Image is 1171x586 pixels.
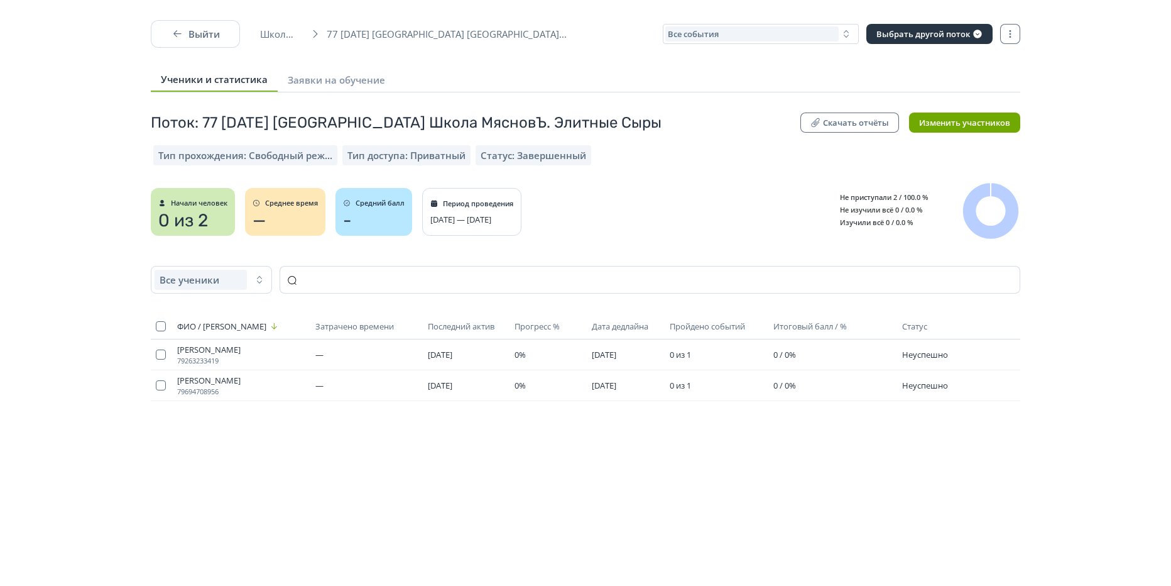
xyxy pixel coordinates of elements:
span: Все ученики [160,274,219,286]
span: - [343,211,352,231]
span: 0% [515,349,526,360]
span: Статус [902,321,927,332]
span: [PERSON_NAME] [177,345,305,355]
span: Неуспешно [902,349,948,360]
span: — [315,380,324,391]
span: [DATE] — [DATE] [430,214,491,224]
span: [DATE] [592,380,616,391]
span: 0 / 0% [773,349,796,360]
span: Тип доступа: Приватный [347,149,466,162]
span: Пройдено событий [670,321,745,331]
button: Дата дедлайна [592,319,651,334]
span: Не приступали 2 / 100.0 % [831,192,929,202]
span: 79694708956 [177,388,305,395]
button: Выбрать другой поток [866,24,993,44]
span: — [253,211,266,231]
span: Начали человек [171,199,227,207]
button: Последний актив [428,319,497,334]
button: Скачать отчёты [800,113,899,133]
span: 0% [515,380,526,391]
span: Период проведения [443,200,513,207]
span: [DATE] [592,349,616,360]
span: 0 / 0% [773,380,796,391]
span: — [315,349,324,360]
span: 0 из 1 [670,349,691,360]
span: Последний актив [428,321,494,331]
span: [DATE] [428,349,452,360]
button: Прогресс % [515,319,562,334]
button: Все события [663,24,859,44]
button: Выйти [151,20,240,48]
span: Поток: 77 [DATE] [GEOGRAPHIC_DATA] Школа МясновЪ. Элитные Сыры [151,113,662,133]
span: ФИО / [PERSON_NAME] [177,321,266,331]
span: [DATE] [428,380,452,391]
span: Ученики и статистика [161,73,268,86]
span: Прогресс % [515,321,560,331]
span: 0 из 2 [158,211,208,231]
button: Все ученики [151,266,272,294]
span: Дата дедлайна [592,321,648,331]
a: [PERSON_NAME]79694708956 [177,375,305,395]
button: Итоговый балл / % [773,319,849,334]
span: Заявки на обучение [288,74,385,86]
span: Тип прохождения: Свободный режим [158,149,332,162]
button: ФИО / [PERSON_NAME] [177,319,281,334]
span: Изучили всё 0 / 0.0 % [831,218,913,227]
button: Пройдено событий [670,319,748,334]
span: Затрачено времени [315,321,394,331]
span: Статус: Завершенный [481,149,586,162]
span: Неуспешно [902,380,948,391]
span: [PERSON_NAME] [177,375,305,385]
span: Все события [668,29,719,39]
span: 0 из 1 [670,380,691,391]
span: Школа МясновЪ. Элитные Сыры [260,28,304,40]
span: 77 [DATE] [GEOGRAPHIC_DATA] [GEOGRAPHIC_DATA]... [327,28,574,40]
button: Изменить участников [909,113,1020,133]
a: [PERSON_NAME]79263233419 [177,345,305,365]
span: 79263233419 [177,357,305,365]
span: Средний балл [356,199,405,207]
button: Затрачено времени [315,319,396,334]
span: Среднее время [265,199,318,207]
span: Не изучили всё 0 / 0.0 % [831,205,923,214]
span: Итоговый балл / % [773,321,847,331]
